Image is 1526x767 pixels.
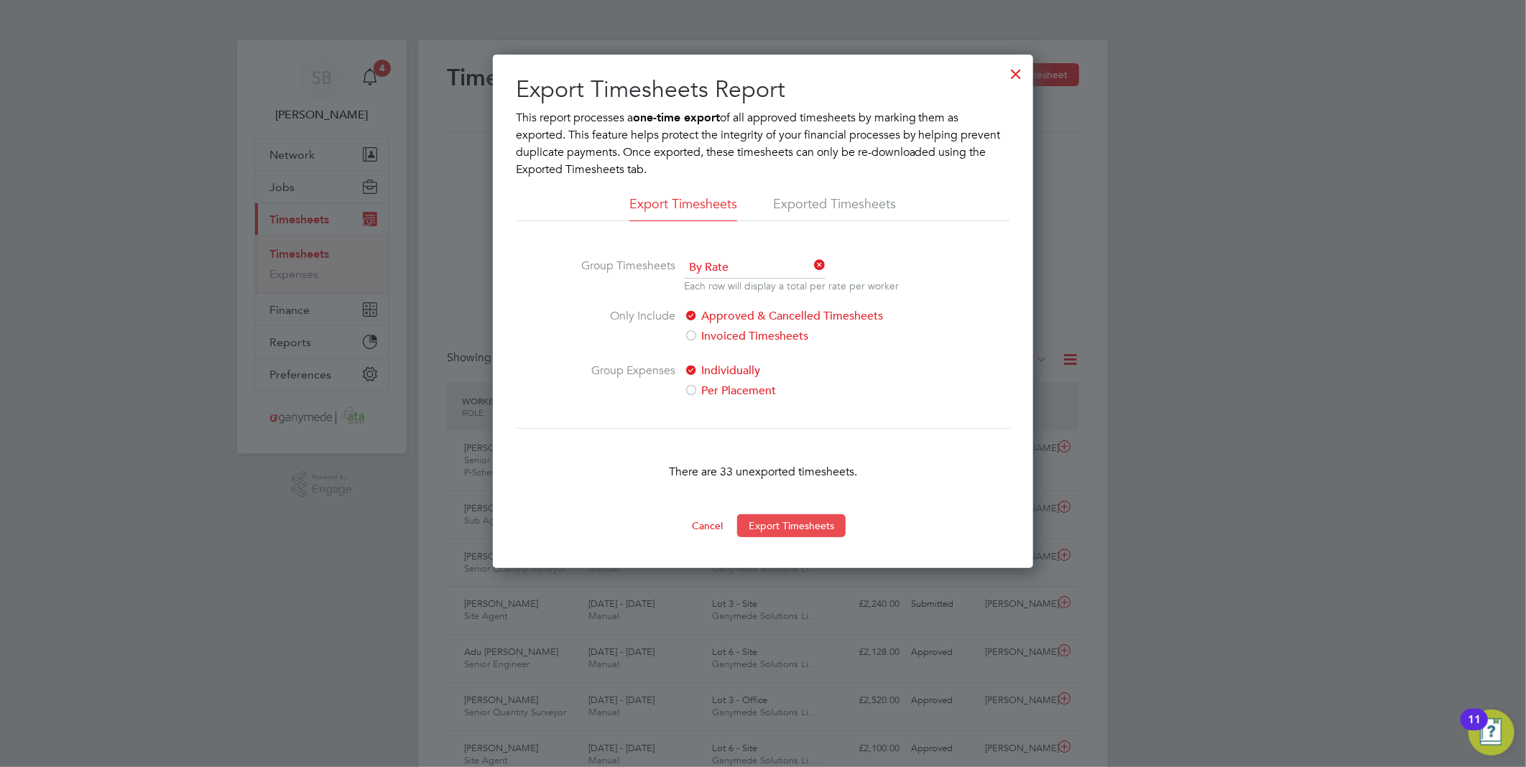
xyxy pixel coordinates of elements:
[1469,710,1515,756] button: Open Resource Center, 11 new notifications
[684,362,925,379] label: Individually
[684,279,899,293] p: Each row will display a total per rate per worker
[680,514,734,537] button: Cancel
[773,195,896,221] li: Exported Timesheets
[684,307,925,325] label: Approved & Cancelled Timesheets
[568,307,675,345] label: Only Include
[516,463,1010,480] p: There are 33 unexported timesheets.
[1468,720,1481,738] div: 11
[568,362,675,399] label: Group Expenses
[737,514,846,537] button: Export Timesheets
[684,257,826,279] span: By Rate
[516,109,1010,178] p: This report processes a of all approved timesheets by marking them as exported. This feature help...
[568,257,675,290] label: Group Timesheets
[633,111,720,124] b: one-time export
[684,327,925,345] label: Invoiced Timesheets
[629,195,737,221] li: Export Timesheets
[684,382,925,399] label: Per Placement
[516,75,1010,105] h2: Export Timesheets Report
